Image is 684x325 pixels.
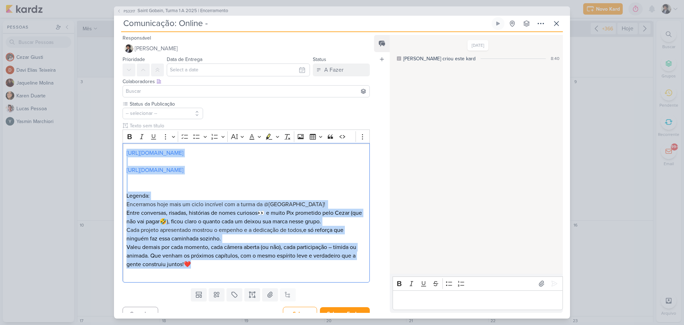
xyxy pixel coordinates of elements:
div: Editor editing area: main [393,290,563,310]
div: Editor toolbar [393,276,563,290]
label: Status [313,56,326,62]
button: Salvar e Fechar [320,307,370,320]
label: Status da Publicação [129,100,203,108]
div: Ligar relógio [495,21,501,26]
button: -- selecionar -- [123,108,203,119]
button: Cancelar [123,307,158,321]
div: Editor editing area: main [123,143,370,283]
button: [PERSON_NAME] [123,42,370,55]
input: Texto sem título [128,122,370,130]
p: e só reforça que ninguém faz essa caminhada sozinho. [126,226,366,243]
div: [PERSON_NAME] criou este kard [403,55,476,62]
div: A Fazer [324,66,343,74]
div: Colaboradores [123,78,370,85]
p: Valeu demais por cada momento, cada câmera aberta (ou não), cada participação – tímida ou animada... [126,243,366,269]
span: Encerramos hoje mais um ciclo incrível com a turma da @[GEOGRAPHIC_DATA]! [126,201,325,208]
div: 8:40 [551,55,559,62]
input: Select a date [167,64,310,76]
button: Salvar [283,307,317,321]
span: [PERSON_NAME] [135,44,178,53]
input: Buscar [124,87,368,96]
a: [URL][DOMAIN_NAME] [126,167,183,174]
label: Responsável [123,35,151,41]
button: A Fazer [313,64,370,76]
img: Pedro Luahn Simões [125,44,133,53]
p: Legenda: [126,192,366,200]
div: Editor toolbar [123,130,370,143]
label: Prioridade [123,56,145,62]
input: Kard Sem Título [121,17,490,30]
span: Cada projeto apresentado mostrou o empenho e a dedicação de todos, [126,227,303,234]
label: Data de Entrega [167,56,202,62]
p: Entre conversas, risadas, histórias de nomes curiosos👀 e muito Pix prometido pelo Cezar (que não ... [126,209,366,226]
a: [URL][DOMAIN_NAME] [126,149,183,157]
